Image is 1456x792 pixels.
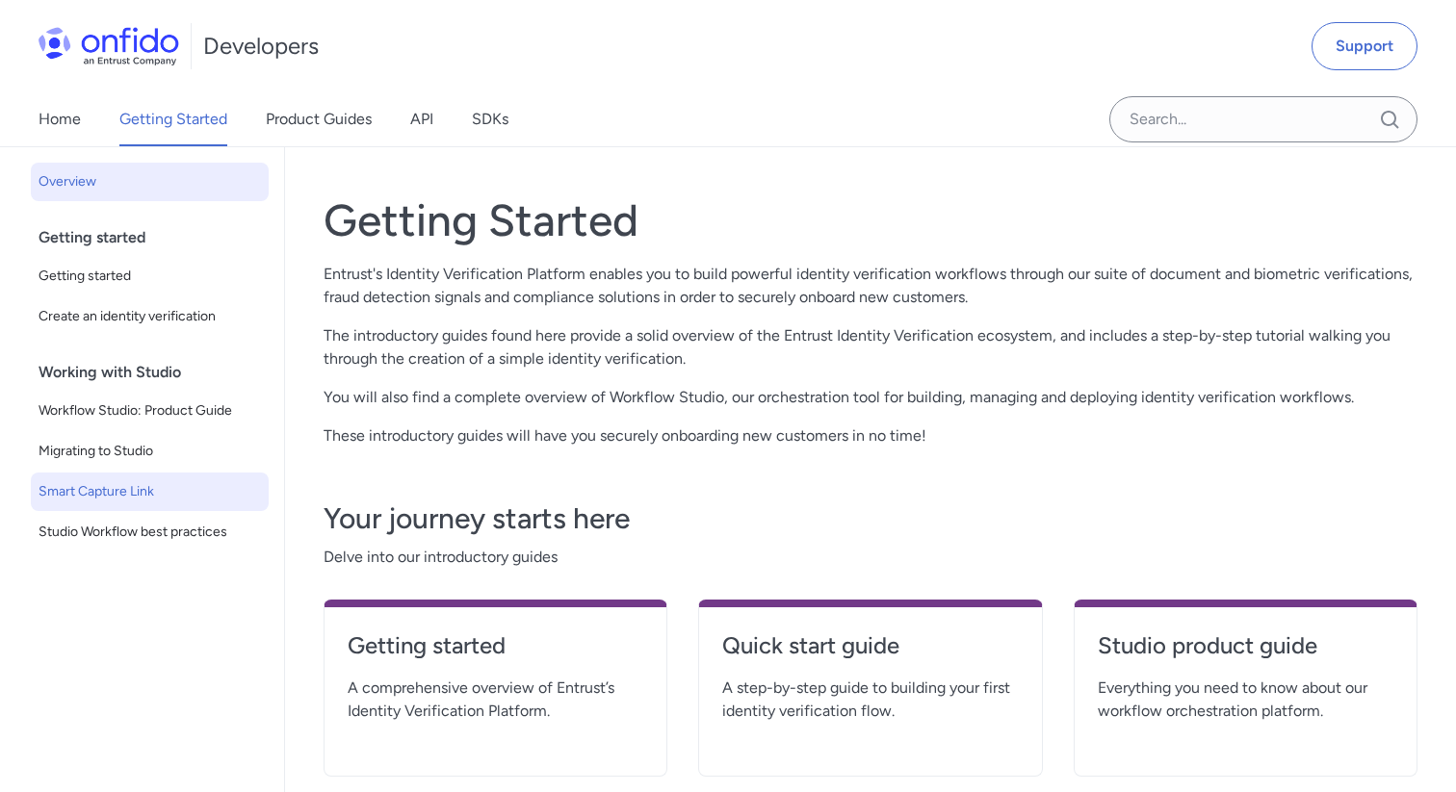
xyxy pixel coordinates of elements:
span: Create an identity verification [39,305,261,328]
span: A step-by-step guide to building your first identity verification flow. [722,677,1018,723]
a: Getting Started [119,92,227,146]
input: Onfido search input field [1109,96,1417,142]
span: Getting started [39,265,261,288]
a: Workflow Studio: Product Guide [31,392,269,430]
h4: Quick start guide [722,630,1018,661]
span: Studio Workflow best practices [39,521,261,544]
a: SDKs [472,92,508,146]
p: The introductory guides found here provide a solid overview of the Entrust Identity Verification ... [324,324,1417,370]
p: These introductory guides will have you securely onboarding new customers in no time! [324,424,1417,447]
a: Support [1312,22,1417,70]
a: Getting started [31,257,269,295]
span: Delve into our introductory guides [324,546,1417,569]
h1: Getting Started [324,193,1417,247]
a: Studio product guide [1098,630,1393,677]
a: Overview [31,163,269,201]
div: Getting started [39,218,276,257]
a: Getting started [348,630,643,677]
a: Migrating to Studio [31,432,269,471]
div: Working with Studio [39,353,276,392]
h1: Developers [203,31,319,62]
span: Overview [39,170,261,193]
a: Smart Capture Link [31,473,269,511]
span: Smart Capture Link [39,480,261,503]
span: Workflow Studio: Product Guide [39,399,261,422]
a: Quick start guide [722,630,1018,677]
a: Product Guides [266,92,372,146]
a: Create an identity verification [31,297,269,336]
a: Home [39,92,81,146]
img: Onfido Logo [39,27,179,65]
span: A comprehensive overview of Entrust’s Identity Verification Platform. [348,677,643,723]
h4: Getting started [348,630,643,661]
h3: Your journey starts here [324,499,1417,538]
a: Studio Workflow best practices [31,513,269,551]
span: Migrating to Studio [39,440,261,463]
p: Entrust's Identity Verification Platform enables you to build powerful identity verification work... [324,263,1417,309]
p: You will also find a complete overview of Workflow Studio, our orchestration tool for building, m... [324,386,1417,409]
h4: Studio product guide [1098,630,1393,661]
a: API [410,92,433,146]
span: Everything you need to know about our workflow orchestration platform. [1098,677,1393,723]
